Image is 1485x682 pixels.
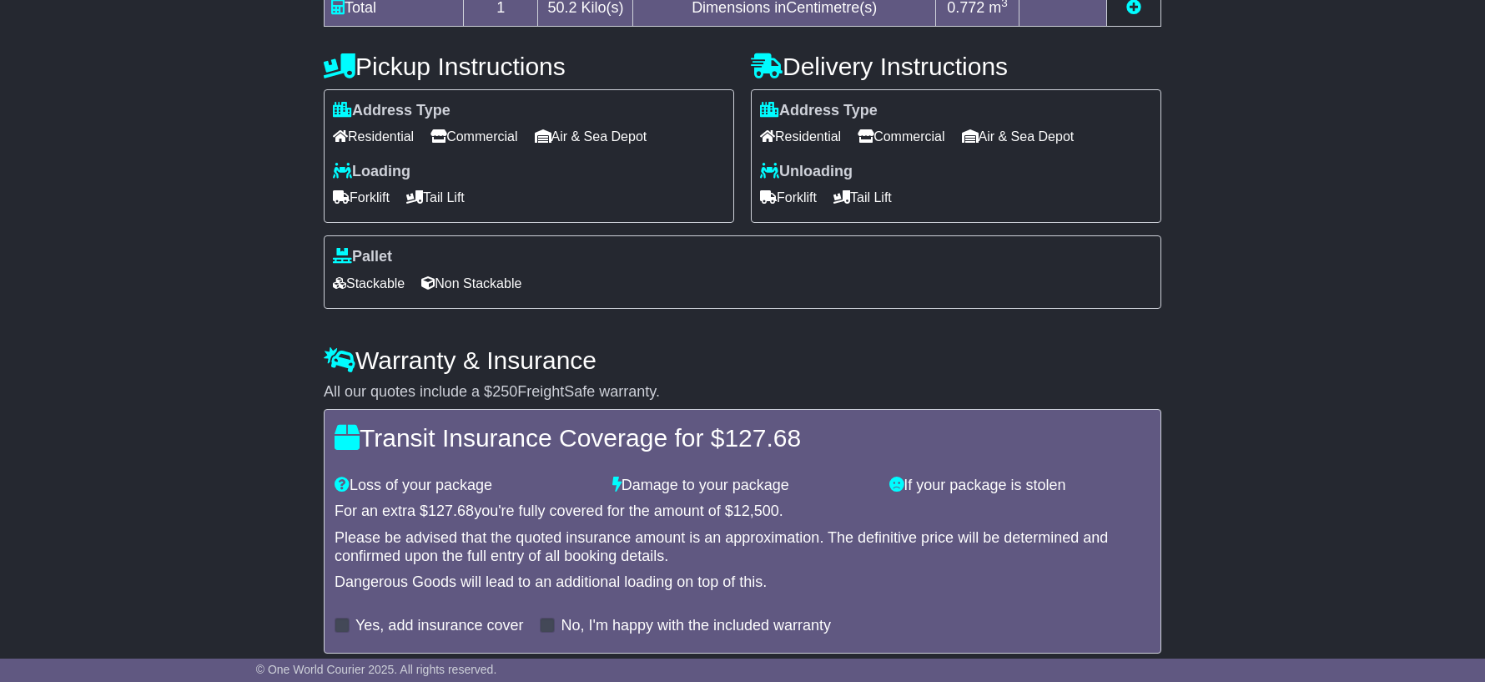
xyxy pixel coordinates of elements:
div: For an extra $ you're fully covered for the amount of $ . [335,503,1150,521]
span: 127.68 [724,424,801,452]
span: © One World Courier 2025. All rights reserved. [256,663,497,676]
h4: Delivery Instructions [751,53,1161,80]
label: No, I'm happy with the included warranty [561,617,831,635]
span: Forklift [333,184,390,210]
span: 12,500 [733,503,779,519]
label: Unloading [760,163,853,181]
span: Air & Sea Depot [962,124,1075,149]
span: Stackable [333,270,405,296]
label: Pallet [333,248,392,266]
span: 250 [492,383,517,400]
span: Non Stackable [421,270,521,296]
div: Dangerous Goods will lead to an additional loading on top of this. [335,573,1150,592]
span: Forklift [760,184,817,210]
div: Damage to your package [604,477,882,495]
label: Address Type [760,102,878,120]
div: Loss of your package [326,477,604,495]
span: Commercial [858,124,944,149]
span: Tail Lift [406,184,465,210]
span: Air & Sea Depot [535,124,647,149]
label: Address Type [333,102,451,120]
label: Loading [333,163,410,181]
span: Residential [333,124,414,149]
span: Residential [760,124,841,149]
div: Please be advised that the quoted insurance amount is an approximation. The definitive price will... [335,529,1150,565]
span: 127.68 [428,503,474,519]
span: Commercial [430,124,517,149]
h4: Warranty & Insurance [324,346,1161,374]
label: Yes, add insurance cover [355,617,523,635]
div: All our quotes include a $ FreightSafe warranty. [324,383,1161,402]
h4: Pickup Instructions [324,53,734,80]
div: If your package is stolen [881,477,1159,495]
h4: Transit Insurance Coverage for $ [335,424,1150,452]
span: Tail Lift [833,184,892,210]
